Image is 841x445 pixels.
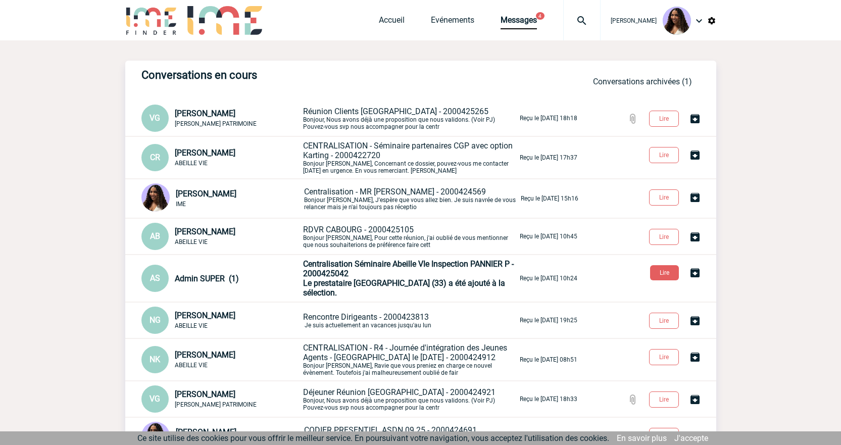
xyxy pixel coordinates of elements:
span: CENTRALISATION - R4 - Journée d'intégration des Jeunes Agents - [GEOGRAPHIC_DATA] le [DATE] - 200... [303,343,507,362]
img: IME-Finder [125,6,178,35]
span: CODIER PRESENTIEL ASDN 09.25 - 2000424691 [304,425,477,435]
a: Lire [641,315,689,325]
p: Bonjour [PERSON_NAME], Concernant ce dossier, pouvez-vous me contacter [DATE] en urgence. En vous... [303,141,518,174]
h3: Conversations en cours [141,69,444,81]
span: NG [150,315,161,325]
a: AS Admin SUPER (1) Centralisation Séminaire Abeille VIe Inspection PANNIER P - 2000425042Le prest... [141,273,577,282]
span: CENTRALISATION - Séminaire partenaires CGP avec option Karting - 2000422720 [303,141,513,160]
a: AB [PERSON_NAME] ABEILLE VIE RDVR CABOURG - 2000425105Bonjour [PERSON_NAME], Pour cette réunion, ... [141,231,577,240]
span: RDVR CABOURG - 2000425105 [303,225,414,234]
p: Reçu le [DATE] 17h37 [520,154,577,161]
img: Archiver la conversation [689,393,701,406]
span: Le prestataire [GEOGRAPHIC_DATA] (33) a été ajouté à la sélection. [303,278,505,298]
button: Lire [649,428,679,444]
span: AB [150,231,160,241]
a: Messages [501,15,537,29]
a: CR [PERSON_NAME] ABEILLE VIE CENTRALISATION - Séminaire partenaires CGP avec option Karting - 200... [141,152,577,162]
span: Admin SUPER (1) [175,274,239,283]
span: [PERSON_NAME] PATRIMOINE [175,401,257,408]
button: Lire [649,189,679,206]
p: Bonjour [PERSON_NAME], Pour cette réunion, j'ai oublié de vous mentionner que nous souhaiterions ... [303,225,518,249]
a: NK [PERSON_NAME] ABEILLE VIE CENTRALISATION - R4 - Journée d'intégration des Jeunes Agents - [GEO... [141,354,577,364]
span: [PERSON_NAME] [175,109,235,118]
img: 131234-0.jpg [663,7,691,35]
span: AS [150,273,160,283]
span: [PERSON_NAME] [611,17,657,24]
div: Conversation privée : Client - Agence [141,307,301,334]
div: Conversation privée : Client - Agence [141,183,302,214]
button: Lire [649,313,679,329]
a: Lire [641,430,689,440]
span: NK [150,355,160,364]
a: Lire [641,150,689,159]
span: Centralisation Séminaire Abeille VIe Inspection PANNIER P - 2000425042 [303,259,514,278]
button: Lire [649,391,679,408]
img: 131234-0.jpg [141,183,170,212]
img: Archiver la conversation [689,315,701,327]
div: Conversation privée : Client - Agence [141,105,301,132]
span: [PERSON_NAME] [175,227,235,236]
a: Lire [641,352,689,361]
img: Archiver la conversation [689,267,701,279]
div: Conversation privée : Client - Agence [141,144,301,171]
p: Bonjour, Nous avons déjà une proposition que nous validons. (Voir PJ) Pouvez-vous svp nous accomp... [303,387,518,411]
button: Lire [649,111,679,127]
span: ABEILLE VIE [175,322,208,329]
button: Lire [649,349,679,365]
img: Archiver la conversation [689,231,701,243]
span: ABEILLE VIE [175,238,208,245]
div: Conversation privée : Client - Agence [141,385,301,413]
button: 4 [536,12,545,20]
span: [PERSON_NAME] [175,389,235,399]
span: [PERSON_NAME] [176,427,236,437]
span: CR [150,153,160,162]
a: NG [PERSON_NAME] ABEILLE VIE Rencontre Dirigeants - 2000423813 Je suis actuellement an vacances j... [141,315,577,324]
p: Bonjour [PERSON_NAME], J'espère que vous allez bien. Je suis navrée de vous relancer mais je n'ai... [304,187,519,211]
div: Conversation privée : Client - Agence [141,223,301,250]
button: Lire [650,265,679,280]
span: [PERSON_NAME] PATRIMOINE [175,120,257,127]
span: VG [150,394,160,404]
span: [PERSON_NAME] [175,311,235,320]
span: Déjeuner Réunion [GEOGRAPHIC_DATA] - 2000424921 [303,387,496,397]
p: Reçu le [DATE] 18h18 [520,115,577,122]
button: Lire [649,147,679,163]
a: Lire [641,113,689,123]
p: Reçu le [DATE] 18h33 [520,395,577,403]
img: Archiver la conversation [689,191,701,204]
div: Conversation privée : Client - Agence [141,346,301,373]
span: ABEILLE VIE [175,362,208,369]
p: Bonjour, Nous avons déjà une proposition que nous validons. (Voir PJ) Pouvez-vous svp nous accomp... [303,107,518,130]
a: Lire [641,231,689,241]
p: Reçu le [DATE] 10h45 [520,233,577,240]
a: Lire [641,192,689,202]
a: Conversations archivées (1) [593,77,692,86]
span: Réunion Clients [GEOGRAPHIC_DATA] - 2000425265 [303,107,488,116]
span: [PERSON_NAME] [175,148,235,158]
div: Conversation privée : Client - Agence [141,265,301,292]
img: Archiver la conversation [689,430,701,442]
p: Reçu le [DATE] 19h25 [520,317,577,324]
span: Centralisation - MR [PERSON_NAME] - 2000424569 [304,187,486,196]
p: Reçu le [DATE] 15h16 [521,195,578,202]
a: Accueil [379,15,405,29]
a: [PERSON_NAME] IME Centralisation - MR [PERSON_NAME] - 2000424569Bonjour [PERSON_NAME], J'espère q... [141,193,578,203]
button: Lire [649,229,679,245]
a: Evénements [431,15,474,29]
img: Archiver la conversation [689,149,701,161]
span: VG [150,113,160,123]
span: [PERSON_NAME] [175,350,235,360]
span: Ce site utilise des cookies pour vous offrir le meilleur service. En poursuivant votre navigation... [137,433,609,443]
span: Rencontre Dirigeants - 2000423813 [303,312,429,322]
p: Je suis actuellement an vacances jusqu'au lun [303,312,518,329]
a: J'accepte [674,433,708,443]
a: Lire [642,267,689,277]
p: Bonjour [PERSON_NAME], Ravie que vous preniez en charge ce nouvel évènement. Toutefois j'ai malhe... [303,343,518,376]
a: VG [PERSON_NAME] [PERSON_NAME] PATRIMOINE Réunion Clients [GEOGRAPHIC_DATA] - 2000425265Bonjour, ... [141,113,577,122]
p: Reçu le [DATE] 10h24 [520,275,577,282]
a: VG [PERSON_NAME] [PERSON_NAME] PATRIMOINE Déjeuner Réunion [GEOGRAPHIC_DATA] - 2000424921Bonjour,... [141,393,577,403]
span: ABEILLE VIE [175,160,208,167]
a: Lire [641,394,689,404]
img: Archiver la conversation [689,351,701,363]
img: Archiver la conversation [689,113,701,125]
